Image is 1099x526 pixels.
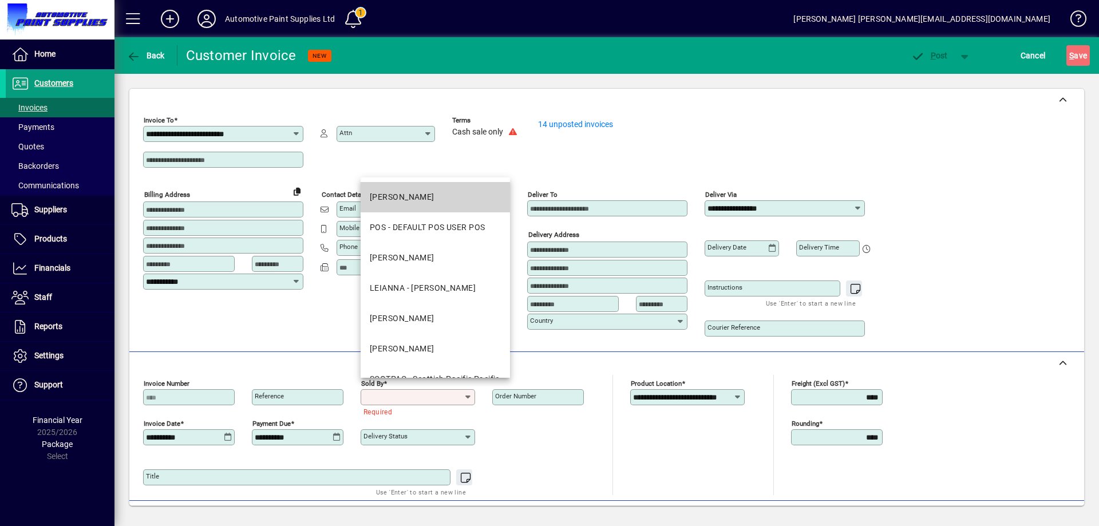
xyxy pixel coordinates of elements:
mat-label: Attn [339,129,352,137]
a: Settings [6,342,114,370]
mat-label: Invoice date [144,420,180,428]
mat-option: LEIANNA - Leianna Lemalu [361,273,510,303]
mat-error: Required [363,405,466,417]
a: Payments [6,117,114,137]
mat-label: Sold by [361,379,384,387]
mat-option: MAUREEN - Maureen Hinton [361,303,510,334]
mat-label: Rounding [792,420,819,428]
mat-hint: Use 'Enter' to start a new line [766,296,856,310]
mat-label: Delivery date [707,243,746,251]
mat-label: Product location [631,379,682,387]
a: Support [6,371,114,400]
a: Home [6,40,114,69]
span: Communications [11,181,79,190]
div: Customer Invoice [186,46,297,65]
span: Cancel [1021,46,1046,65]
button: Add [152,9,188,29]
mat-label: Phone [339,243,358,251]
mat-label: Email [339,204,356,212]
a: Knowledge Base [1062,2,1085,39]
div: Automotive Paint Supplies Ltd [225,10,335,28]
span: Financial Year [33,416,82,425]
span: Terms [452,117,521,124]
span: Package [42,440,73,449]
mat-label: Title [146,472,159,480]
mat-label: Mobile [339,224,359,232]
span: Suppliers [34,205,67,214]
mat-hint: Use 'Enter' to start a new line [376,485,466,499]
mat-option: KIM - Kim Hinton [361,243,510,273]
a: Reports [6,313,114,341]
button: Post [905,45,954,66]
mat-label: Invoice number [144,379,189,387]
span: Financials [34,263,70,272]
div: LEIANNA - [PERSON_NAME] [370,282,476,294]
span: Home [34,49,56,58]
span: Cash sale only [452,128,503,137]
button: Profile [188,9,225,29]
span: S [1069,51,1074,60]
div: POS - DEFAULT POS USER POS [370,222,485,234]
mat-option: DAVID - Dave Hinton [361,182,510,212]
mat-label: Reference [255,392,284,400]
div: [PERSON_NAME] [370,191,434,203]
span: Reports [34,322,62,331]
span: Products [34,234,67,243]
mat-label: Order number [495,392,536,400]
button: Save [1066,45,1090,66]
a: Products [6,225,114,254]
div: [PERSON_NAME] [370,343,434,355]
span: NEW [313,52,327,60]
span: P [931,51,936,60]
span: Payments [11,122,54,132]
span: Invoices [11,103,48,112]
mat-label: Courier Reference [707,323,760,331]
button: Back [124,45,168,66]
div: SCOTPAC - Scottish Pacific Pacific [370,373,500,385]
mat-label: Invoice To [144,116,174,124]
span: Backorders [11,161,59,171]
span: Customers [34,78,73,88]
mat-option: MIKAYLA - Mikayla Hinton [361,334,510,364]
a: Communications [6,176,114,195]
a: Financials [6,254,114,283]
div: [PERSON_NAME] [370,252,434,264]
mat-option: POS - DEFAULT POS USER POS [361,212,510,243]
a: Staff [6,283,114,312]
a: Backorders [6,156,114,176]
span: Support [34,380,63,389]
mat-option: SCOTPAC - Scottish Pacific Pacific [361,364,510,394]
span: ost [911,51,948,60]
button: Copy to Delivery address [288,182,306,200]
span: Staff [34,292,52,302]
span: Quotes [11,142,44,151]
span: ave [1069,46,1087,65]
div: [PERSON_NAME] [PERSON_NAME][EMAIL_ADDRESS][DOMAIN_NAME] [793,10,1050,28]
mat-label: Delivery status [363,432,408,440]
span: Settings [34,351,64,360]
a: 14 unposted invoices [538,120,613,129]
mat-label: Delivery time [799,243,839,251]
mat-label: Payment due [252,420,291,428]
mat-label: Freight (excl GST) [792,379,845,387]
button: Cancel [1018,45,1049,66]
a: Invoices [6,98,114,117]
app-page-header-button: Back [114,45,177,66]
mat-label: Instructions [707,283,742,291]
mat-label: Deliver via [705,191,737,199]
mat-label: Country [530,317,553,325]
a: Suppliers [6,196,114,224]
a: Quotes [6,137,114,156]
span: Back [126,51,165,60]
div: [PERSON_NAME] [370,313,434,325]
mat-label: Deliver To [528,191,558,199]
